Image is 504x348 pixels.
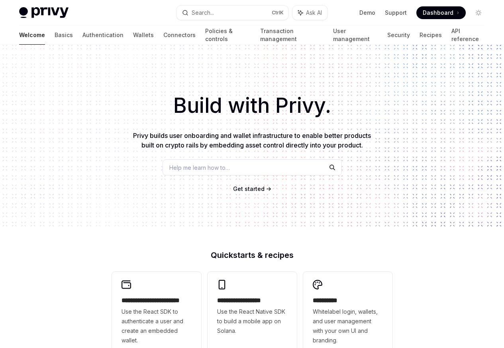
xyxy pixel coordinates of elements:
a: API reference [451,26,485,45]
h1: Build with Privy. [13,90,491,121]
span: Ctrl K [272,10,284,16]
a: Policies & controls [205,26,251,45]
button: Toggle dark mode [472,6,485,19]
a: Get started [233,185,265,193]
a: Connectors [163,26,196,45]
a: Security [387,26,410,45]
a: Welcome [19,26,45,45]
a: Support [385,9,407,17]
div: Search... [192,8,214,18]
a: Wallets [133,26,154,45]
button: Ask AI [292,6,328,20]
img: light logo [19,7,69,18]
a: Basics [55,26,73,45]
button: Search...CtrlK [176,6,288,20]
span: Dashboard [423,9,453,17]
a: Transaction management [260,26,323,45]
span: Use the React SDK to authenticate a user and create an embedded wallet. [122,307,192,345]
a: Dashboard [416,6,466,19]
span: Help me learn how to… [169,163,230,172]
h2: Quickstarts & recipes [112,251,392,259]
span: Whitelabel login, wallets, and user management with your own UI and branding. [313,307,383,345]
a: Demo [359,9,375,17]
span: Get started [233,185,265,192]
span: Ask AI [306,9,322,17]
a: User management [333,26,378,45]
a: Authentication [82,26,124,45]
span: Privy builds user onboarding and wallet infrastructure to enable better products built on crypto ... [133,132,371,149]
a: Recipes [420,26,442,45]
span: Use the React Native SDK to build a mobile app on Solana. [217,307,287,336]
